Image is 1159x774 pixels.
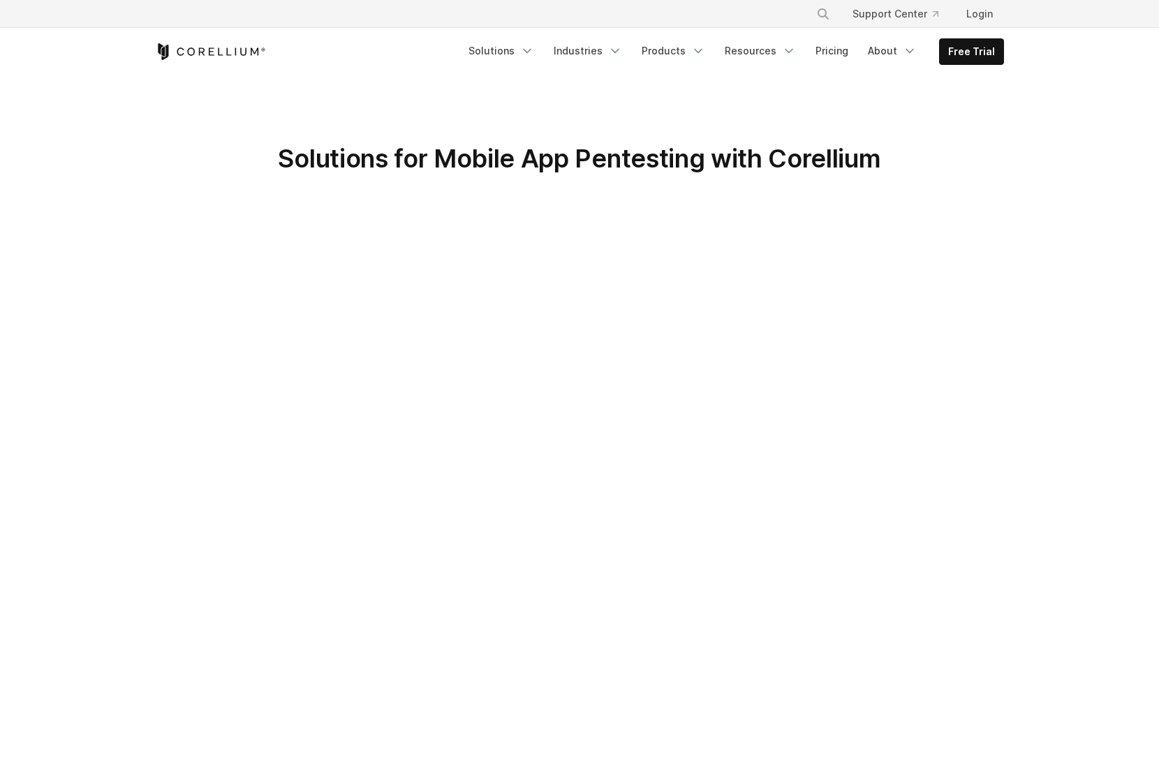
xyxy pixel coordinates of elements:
[859,38,925,64] a: About
[633,38,714,64] a: Products
[807,38,857,64] a: Pricing
[841,1,950,27] a: Support Center
[545,38,630,64] a: Industries
[955,1,1004,27] a: Login
[799,1,1004,27] div: Navigation Menu
[716,38,804,64] a: Resources
[278,143,880,174] span: Solutions for Mobile App Pentesting with Corellium
[460,38,1004,65] div: Navigation Menu
[155,43,266,60] a: Corellium Home
[811,1,836,27] button: Search
[460,38,542,64] a: Solutions
[940,39,1003,64] a: Free Trial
